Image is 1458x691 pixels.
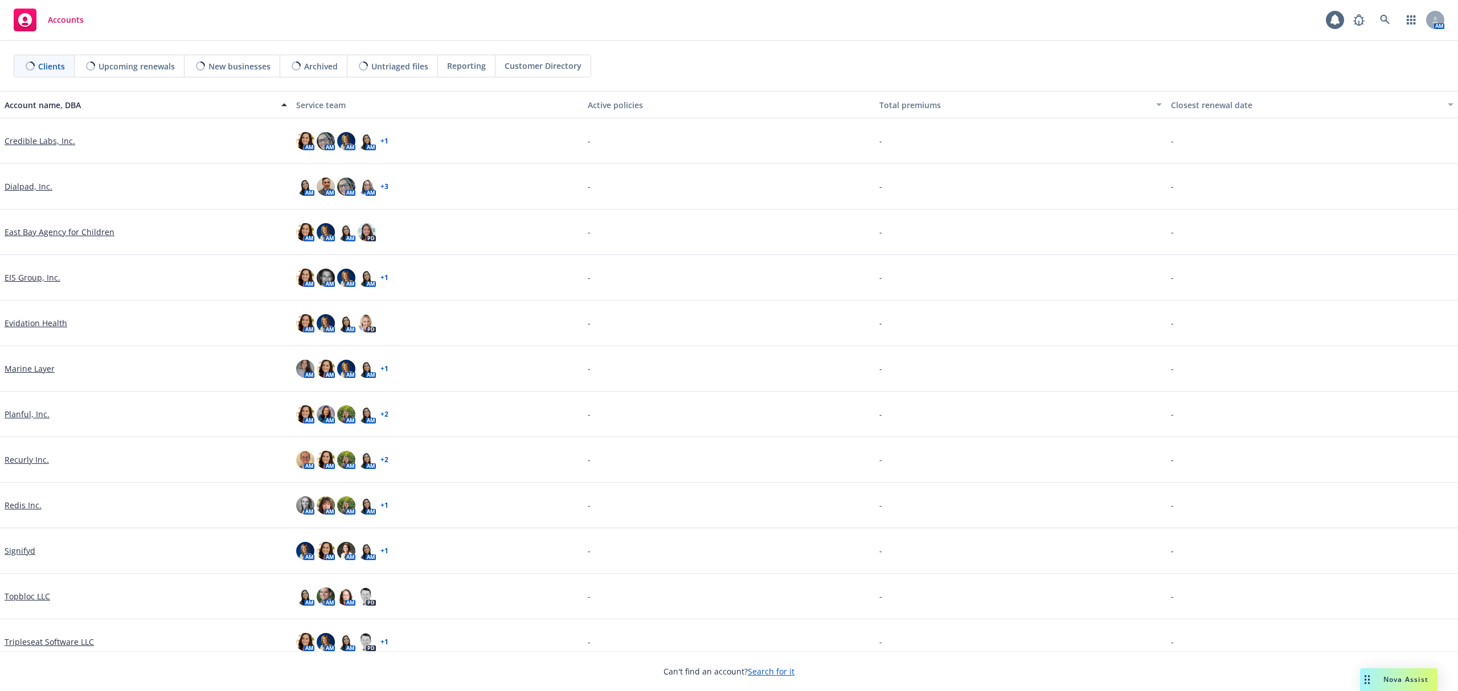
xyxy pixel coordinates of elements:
[1171,499,1174,511] span: -
[879,499,882,511] span: -
[337,178,355,196] img: photo
[296,314,314,332] img: photo
[1171,636,1174,648] span: -
[358,496,376,515] img: photo
[358,132,376,150] img: photo
[447,60,486,72] span: Reporting
[5,636,94,648] a: Tripleseat Software LLC
[48,15,84,24] span: Accounts
[296,132,314,150] img: photo
[337,405,355,423] img: photo
[38,60,65,72] span: Clients
[317,269,335,287] img: photo
[588,272,591,283] span: -
[380,548,388,554] a: + 1
[358,178,376,196] img: photo
[588,590,591,602] span: -
[1360,668,1437,691] button: Nova Assist
[337,633,355,651] img: photo
[337,542,355,560] img: photo
[296,496,314,515] img: photo
[1171,454,1174,466] span: -
[296,542,314,560] img: photo
[879,99,1149,111] div: Total premiums
[296,223,314,241] img: photo
[337,132,355,150] img: photo
[380,274,388,281] a: + 1
[588,226,591,238] span: -
[505,60,581,72] span: Customer Directory
[1171,135,1174,147] span: -
[317,223,335,241] img: photo
[1171,226,1174,238] span: -
[358,405,376,423] img: photo
[9,4,88,36] a: Accounts
[296,587,314,606] img: photo
[1171,545,1174,557] span: -
[588,99,870,111] div: Active policies
[380,183,388,190] a: + 3
[583,91,875,118] button: Active policies
[317,132,335,150] img: photo
[879,408,882,420] span: -
[380,138,388,145] a: + 1
[358,223,376,241] img: photo
[588,363,591,375] span: -
[875,91,1166,118] button: Total premiums
[296,269,314,287] img: photo
[588,408,591,420] span: -
[879,272,882,283] span: -
[380,502,388,509] a: + 1
[5,226,114,238] a: East Bay Agency for Children
[1166,91,1458,118] button: Closest renewal date
[358,451,376,469] img: photo
[879,590,882,602] span: -
[5,135,75,147] a: Credible Labs, Inc.
[1171,363,1174,375] span: -
[1171,408,1174,420] span: -
[1360,668,1374,691] div: Drag to move
[358,633,376,651] img: photo
[1374,9,1396,31] a: Search
[1171,590,1174,602] span: -
[5,590,50,602] a: Topbloc LLC
[5,272,60,283] a: EIS Group, Inc.
[380,639,388,645] a: + 1
[1171,180,1174,192] span: -
[304,60,338,72] span: Archived
[1348,9,1370,31] a: Report a Bug
[208,60,271,72] span: New businesses
[879,135,882,147] span: -
[588,499,591,511] span: -
[317,360,335,378] img: photo
[317,451,335,469] img: photo
[296,360,314,378] img: photo
[879,180,882,192] span: -
[588,636,591,648] span: -
[1171,272,1174,283] span: -
[748,666,794,677] a: Search for it
[296,405,314,423] img: photo
[317,314,335,332] img: photo
[317,178,335,196] img: photo
[317,542,335,560] img: photo
[588,317,591,329] span: -
[5,545,35,557] a: Signifyd
[380,365,388,372] a: + 1
[879,226,882,238] span: -
[879,363,882,375] span: -
[296,451,314,469] img: photo
[337,451,355,469] img: photo
[380,456,388,463] a: + 2
[5,317,67,329] a: Evidation Health
[588,454,591,466] span: -
[296,178,314,196] img: photo
[317,496,335,515] img: photo
[317,405,335,423] img: photo
[337,269,355,287] img: photo
[1400,9,1423,31] a: Switch app
[371,60,428,72] span: Untriaged files
[337,360,355,378] img: photo
[380,411,388,418] a: + 2
[337,496,355,515] img: photo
